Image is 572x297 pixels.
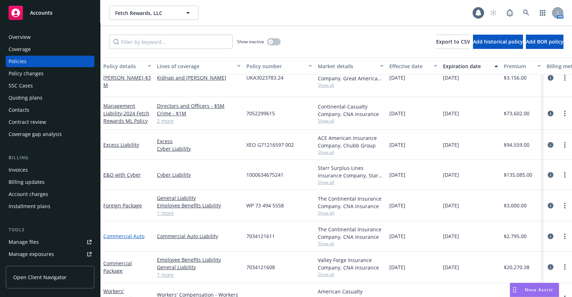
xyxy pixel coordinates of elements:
div: Installment plans [9,201,50,212]
a: Search [519,6,533,20]
span: [DATE] [389,74,405,81]
div: The Continental Insurance Company, CNA Insurance [318,226,384,241]
div: Coverage gap analysis [9,129,62,140]
a: Coverage [6,44,94,55]
a: 1 more [157,209,241,217]
input: Filter by keyword... [109,35,233,49]
a: Directors and Officers - $5M [157,102,241,110]
button: Expiration date [440,57,501,75]
span: Fetch Rewards, LLC [115,9,177,17]
a: Quoting plans [6,92,94,104]
div: Continental Casualty Company, CNA Insurance [318,103,384,118]
div: ACE American Insurance Company, Chubb Group [318,134,384,149]
a: Excess Liability [103,141,139,148]
span: 7034121608 [246,263,275,271]
span: [DATE] [389,232,405,240]
a: more [561,109,569,118]
a: Invoices [6,164,94,176]
a: Manage files [6,236,94,248]
div: Contract review [9,116,46,128]
div: Quoting plans [9,92,43,104]
a: Employee Benefits Liability [157,202,241,209]
a: more [561,232,569,241]
button: Export to CSV [436,35,470,49]
div: Policy changes [9,68,44,79]
span: Show all [318,82,384,88]
div: Manage exposures [9,248,54,260]
span: $2,795.00 [504,232,527,240]
a: Account charges [6,188,94,200]
span: [DATE] [389,202,405,209]
span: [DATE] [389,110,405,117]
span: $20,270.38 [504,263,529,271]
span: Show all [318,179,384,185]
div: Lines of coverage [157,62,233,70]
div: Manage files [9,236,39,248]
span: [DATE] [443,171,459,178]
span: [DATE] [443,232,459,240]
div: Drag to move [510,283,519,297]
div: The Continental Insurance Company, CNA Insurance [318,195,384,210]
span: Show all [318,241,384,247]
a: Excess [157,137,241,145]
button: Nova Assist [510,283,559,297]
a: Kidnap and [PERSON_NAME] [103,67,151,89]
a: SSC Cases [6,80,94,91]
a: General Liability [157,263,241,271]
a: Crime - $1M [157,110,241,117]
a: Installment plans [6,201,94,212]
span: 7034121611 [246,232,275,240]
a: circleInformation [546,74,555,82]
div: Policy number [246,62,304,70]
span: $94,559.00 [504,141,529,148]
a: 1 more [157,271,241,278]
button: Policy details [100,57,154,75]
a: more [561,141,569,149]
a: Cyber Liability [157,171,241,178]
a: Coverage gap analysis [6,129,94,140]
button: Policy number [243,57,315,75]
a: more [561,171,569,179]
div: Valley Forge Insurance Company, CNA Insurance [318,256,384,271]
a: Overview [6,31,94,43]
a: Accounts [6,3,94,23]
span: Show all [318,271,384,277]
a: General Liability [157,194,241,202]
div: Coverage [9,44,31,55]
a: Commercial Auto Liability [157,232,241,240]
span: XEO G71216597 002 [246,141,294,148]
a: Management Liability [103,102,149,124]
div: Overview [9,31,31,43]
a: Employee Benefits Liability [157,256,241,263]
span: $3,156.00 [504,74,527,81]
span: Show all [318,149,384,155]
span: 1000634675241 [246,171,283,178]
button: Add BOR policy [526,35,563,49]
a: circleInformation [546,263,555,271]
a: 2 more [157,117,241,125]
span: WP 73 494 5558 [246,202,284,209]
div: Contacts [9,104,29,116]
button: Market details [315,57,386,75]
a: Contacts [6,104,94,116]
div: Invoices [9,164,28,176]
div: Premium [504,62,533,70]
a: Policies [6,56,94,67]
button: Premium [501,57,544,75]
a: circleInformation [546,171,555,179]
button: Lines of coverage [154,57,243,75]
div: Expiration date [443,62,490,70]
a: Switch app [536,6,550,20]
a: circleInformation [546,109,555,118]
a: circleInformation [546,201,555,210]
div: Effective date [389,62,429,70]
span: UKA3023783.24 [246,74,283,81]
a: Start snowing [486,6,500,20]
div: Policies [9,56,26,67]
span: - $3M [103,74,151,89]
a: Report a Bug [503,6,517,20]
span: Show all [318,210,384,216]
span: [DATE] [443,110,459,117]
div: Account charges [9,188,48,200]
button: Add historical policy [473,35,523,49]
